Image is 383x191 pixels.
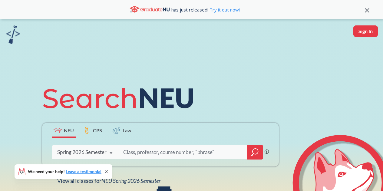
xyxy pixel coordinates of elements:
span: CPS [93,127,102,134]
span: NEU Spring 2026 Semester [101,177,160,184]
a: Leave a testimonial [66,169,101,174]
span: has just released! [171,6,240,13]
a: sandbox logo [6,25,20,46]
span: We need your help! [28,170,101,174]
svg: magnifying glass [251,148,259,156]
button: Sign In [353,25,378,37]
img: sandbox logo [6,25,20,44]
a: Try it out now! [208,7,240,13]
span: Law [123,127,131,134]
span: NEU [64,127,74,134]
div: Spring 2026 Semester [57,149,107,156]
div: magnifying glass [247,145,263,160]
span: View all classes for [57,177,160,184]
input: Class, professor, course number, "phrase" [123,146,243,159]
